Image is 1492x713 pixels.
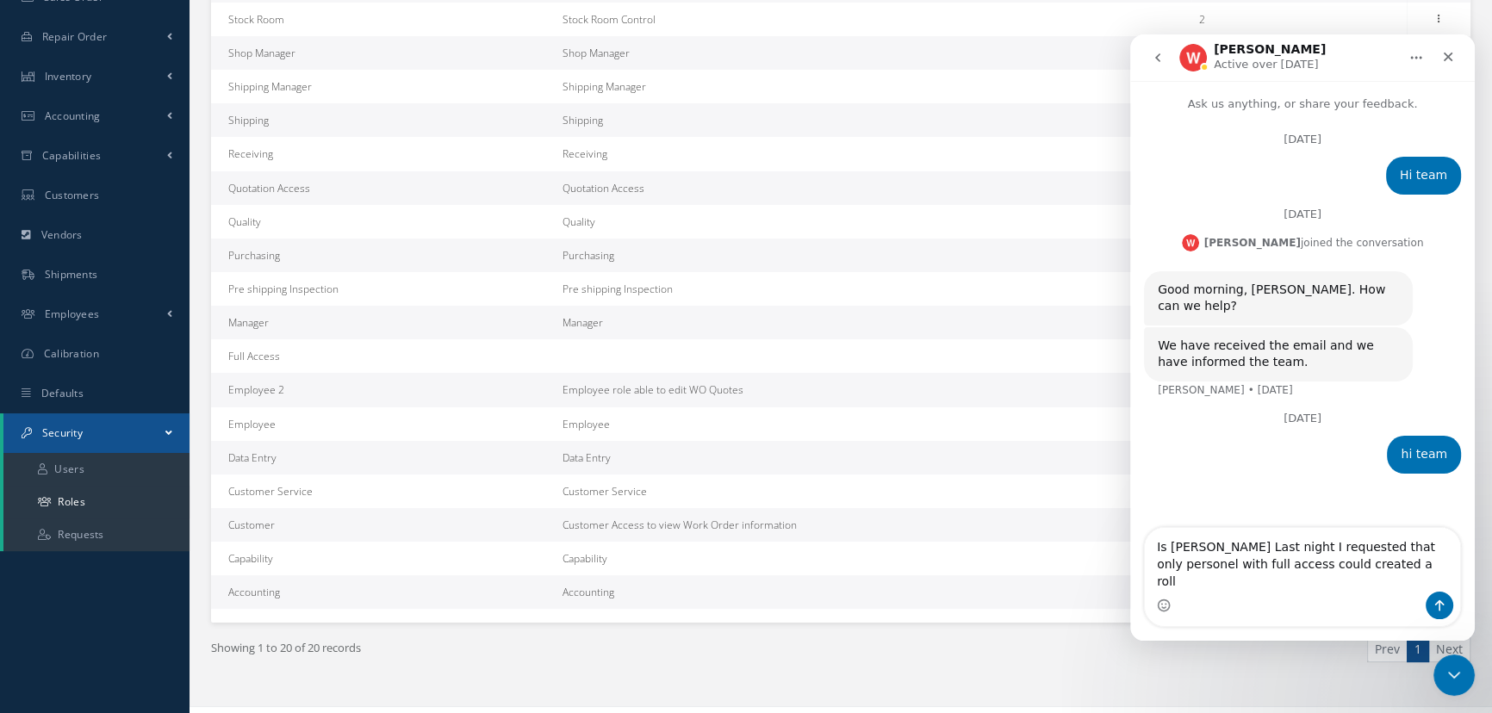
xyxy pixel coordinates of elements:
[3,453,190,486] a: Users
[211,306,556,339] td: Manager
[211,137,556,170] td: Receiving
[42,425,83,440] span: Security
[211,575,556,609] td: Accounting
[1433,654,1475,696] iframe: Intercom live chat
[3,486,190,518] a: Roles
[556,575,1191,609] td: Accounting
[1407,635,1429,662] a: 1
[211,474,556,508] td: Customer Service
[41,386,84,400] span: Defaults
[44,346,99,361] span: Calibration
[556,306,1191,339] td: Manager
[211,508,556,542] td: Customer
[556,70,1191,103] td: Shipping Manager
[1191,3,1408,36] td: 2
[211,373,556,406] td: Employee 2
[211,171,556,205] td: Quotation Access
[556,3,1191,36] td: Stock Room Control
[211,205,556,239] td: Quality
[556,205,1191,239] td: Quality
[45,267,98,282] span: Shipments
[3,518,190,551] a: Requests
[211,70,556,103] td: Shipping Manager
[556,542,1191,575] td: Capability
[556,272,1191,306] td: Pre shipping Inspection
[211,542,556,575] td: Capability
[211,272,556,306] td: Pre shipping Inspection
[198,635,841,676] div: Showing 1 to 20 of 20 records
[556,239,1191,272] td: Purchasing
[211,239,556,272] td: Purchasing
[41,227,83,242] span: Vendors
[556,407,1191,441] td: Employee
[45,108,101,123] span: Accounting
[556,103,1191,137] td: Shipping
[45,69,92,84] span: Inventory
[42,148,102,163] span: Capabilities
[556,171,1191,205] td: Quotation Access
[42,29,108,44] span: Repair Order
[556,441,1191,474] td: Data Entry
[211,339,556,373] td: Full Access
[556,373,1191,406] td: Employee role able to edit WO Quotes
[556,137,1191,170] td: Receiving
[211,36,556,70] td: Shop Manager
[3,413,190,453] a: Security
[211,441,556,474] td: Data Entry
[211,3,556,36] td: Stock Room
[45,188,100,202] span: Customers
[556,36,1191,70] td: Shop Manager
[556,474,1191,508] td: Customer Service
[1130,34,1475,641] iframe: To enrich screen reader interactions, please activate Accessibility in Grammarly extension settings
[45,307,100,321] span: Employees
[556,508,1191,542] td: Customer Access to view Work Order information
[211,407,556,441] td: Employee
[211,103,556,137] td: Shipping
